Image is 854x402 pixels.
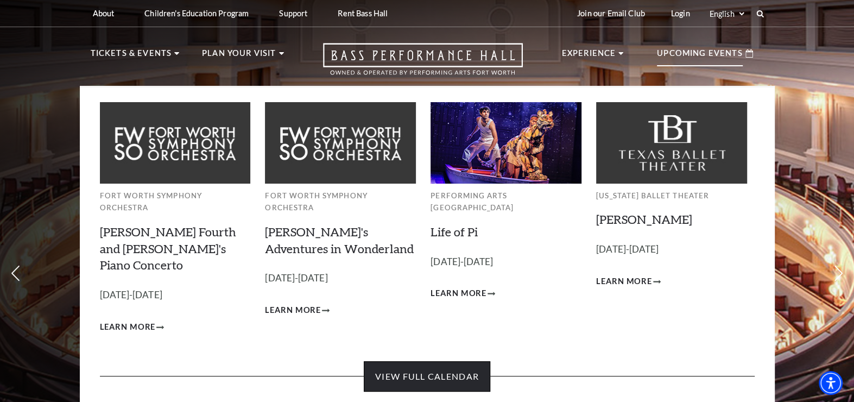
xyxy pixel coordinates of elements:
p: Fort Worth Symphony Orchestra [265,190,416,214]
span: Learn More [596,275,652,288]
img: Fort Worth Symphony Orchestra [100,102,251,183]
p: Experience [562,47,616,66]
p: About [93,9,115,18]
p: [DATE]-[DATE] [431,254,581,270]
a: Learn More Brahms Fourth and Grieg's Piano Concerto [100,321,165,334]
p: Rent Bass Hall [338,9,388,18]
p: [DATE]-[DATE] [100,287,251,303]
p: Fort Worth Symphony Orchestra [100,190,251,214]
p: [DATE]-[DATE] [596,242,747,257]
a: [PERSON_NAME] [596,212,692,227]
p: Upcoming Events [657,47,743,66]
span: Learn More [265,304,321,317]
a: [PERSON_NAME] Fourth and [PERSON_NAME]'s Piano Concerto [100,224,236,273]
p: Plan Your Visit [202,47,276,66]
a: Life of Pi [431,224,478,239]
span: Learn More [100,321,156,334]
p: Children's Education Program [144,9,249,18]
p: [US_STATE] Ballet Theater [596,190,747,202]
img: Texas Ballet Theater [596,102,747,183]
p: Performing Arts [GEOGRAPHIC_DATA] [431,190,581,214]
div: Accessibility Menu [819,371,843,395]
a: View Full Calendar [364,361,490,392]
a: Learn More Alice's Adventures in Wonderland [265,304,330,317]
img: Fort Worth Symphony Orchestra [265,102,416,183]
p: Tickets & Events [91,47,172,66]
p: Support [279,9,307,18]
a: Open this option [284,43,562,86]
a: Learn More Peter Pan [596,275,661,288]
img: Performing Arts Fort Worth [431,102,581,183]
span: Learn More [431,287,486,300]
a: [PERSON_NAME]'s Adventures in Wonderland [265,224,413,256]
a: Learn More Life of Pi [431,287,495,300]
select: Select: [707,9,746,19]
p: [DATE]-[DATE] [265,271,416,286]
